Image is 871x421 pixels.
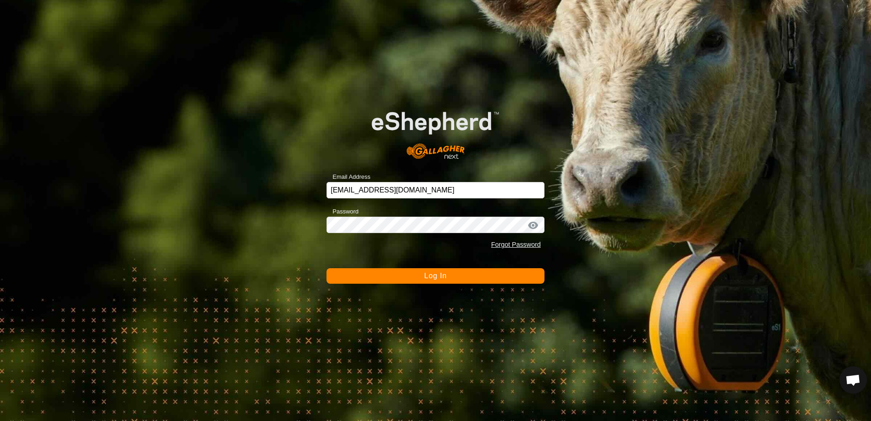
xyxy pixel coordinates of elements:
[424,272,446,280] span: Log In
[327,172,370,182] label: Email Address
[327,207,358,216] label: Password
[491,241,541,248] a: Forgot Password
[348,94,523,168] img: E-shepherd Logo
[327,182,544,198] input: Email Address
[327,268,544,284] button: Log In
[840,366,867,394] a: Open chat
